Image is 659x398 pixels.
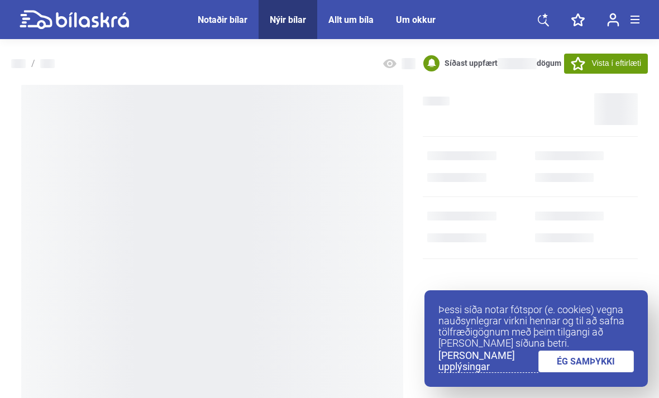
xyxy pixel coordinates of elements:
[427,172,479,183] b: Nýtt ökutæki
[498,58,537,69] span: NaN
[438,304,634,349] p: Þessi síða notar fótspor (e. cookies) vegna nauðsynlegrar virkni hennar og til að safna tölfræðig...
[445,59,561,68] b: Síðast uppfært dögum
[328,15,374,25] a: Allt um bíla
[607,13,619,27] img: user-login.svg
[198,15,247,25] a: Notaðir bílar
[270,15,306,25] a: Nýir bílar
[538,351,634,372] a: ÉG SAMÞYKKI
[423,97,450,106] h2: undefined
[396,15,436,25] a: Um okkur
[592,57,641,69] span: Vista í eftirlæti
[535,172,576,183] b: undefined
[564,54,648,74] button: Vista í eftirlæti
[438,350,538,373] a: [PERSON_NAME] upplýsingar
